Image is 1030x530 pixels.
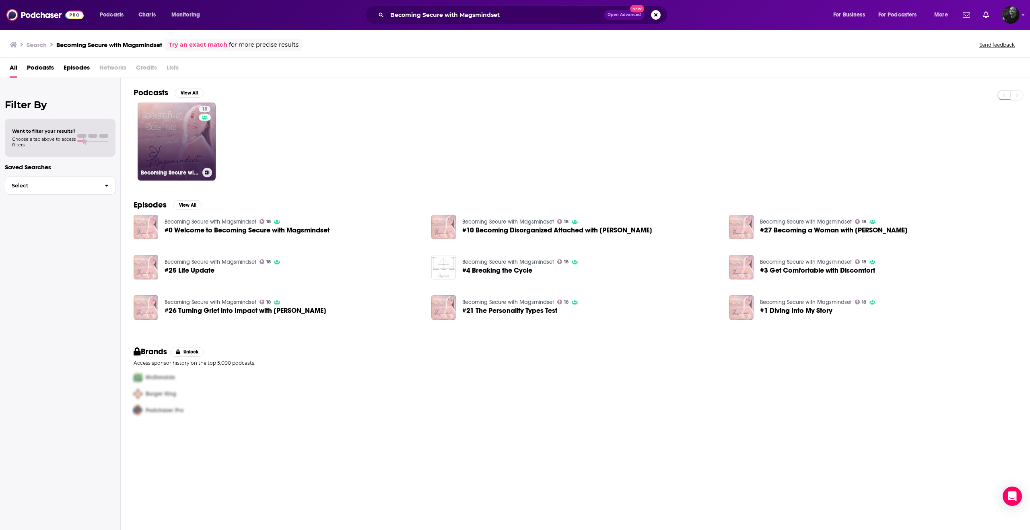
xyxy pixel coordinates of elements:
img: Second Pro Logo [130,386,146,402]
span: 18 [564,220,569,224]
a: 18Becoming Secure with Magsmindset [138,103,216,181]
h2: Podcasts [134,88,168,98]
button: Select [5,177,115,195]
a: Becoming Secure with Magsmindset [462,299,554,306]
a: #21 The Personality Types Test [462,307,557,314]
a: #10 Becoming Disorganized Attached with Michael [431,215,456,239]
img: #27 Becoming a Woman with Bobbi Barrington [729,215,754,239]
img: #1 Diving Into My Story [729,295,754,320]
a: #1 Diving Into My Story [760,307,832,314]
span: Choose a tab above to access filters. [12,136,76,148]
span: 18 [266,260,271,264]
span: 18 [266,220,271,224]
img: User Profile [1002,6,1020,24]
div: Open Intercom Messenger [1003,487,1022,506]
button: Show profile menu [1002,6,1020,24]
span: #0 Welcome to Becoming Secure with Magsmindset [165,227,330,234]
input: Search podcasts, credits, & more... [387,8,604,21]
span: Credits [136,61,157,78]
button: open menu [873,8,929,21]
button: open menu [828,8,875,21]
a: Show notifications dropdown [960,8,973,22]
img: #0 Welcome to Becoming Secure with Magsmindset [134,215,158,239]
span: Logged in as greg30296 [1002,6,1020,24]
span: 18 [202,105,207,113]
span: New [630,5,645,12]
p: Access sponsor history on the top 5,000 podcasts. [134,360,1017,366]
div: Search podcasts, credits, & more... [373,6,675,24]
a: 18 [557,219,569,224]
button: Unlock [170,347,204,357]
button: Open AdvancedNew [604,10,645,20]
a: 18 [199,106,210,112]
h3: Search [27,41,47,49]
img: Podchaser - Follow, Share and Rate Podcasts [6,7,84,23]
span: #10 Becoming Disorganized Attached with [PERSON_NAME] [462,227,652,234]
span: Podchaser Pro [146,407,183,414]
a: #27 Becoming a Woman with Bobbi Barrington [760,227,908,234]
a: 18 [557,259,569,264]
a: #4 Breaking the Cycle [462,267,532,274]
a: 18 [557,300,569,304]
a: 18 [855,300,867,304]
a: Podcasts [27,61,54,78]
img: #26 Turning Grief into Impact with Martin Salama [134,295,158,320]
span: For Podcasters [878,9,917,21]
a: Becoming Secure with Magsmindset [760,259,852,265]
h3: Becoming Secure with Magsmindset [141,169,199,176]
span: Burger King [146,390,176,397]
p: Saved Searches [5,163,115,171]
h3: Becoming Secure with Magsmindset [56,41,162,49]
button: View All [175,88,204,98]
a: PodcastsView All [134,88,204,98]
img: #4 Breaking the Cycle [431,255,456,279]
img: #21 The Personality Types Test [431,295,456,320]
h2: Brands [134,347,167,357]
img: #3 Get Comfortable with Discomfort [729,255,754,279]
span: Charts [138,9,156,21]
span: Podcasts [100,9,124,21]
a: 18 [260,300,271,304]
span: For Business [833,9,865,21]
a: 18 [260,259,271,264]
button: View All [173,200,202,210]
span: 18 [862,260,866,264]
span: #3 Get Comfortable with Discomfort [760,267,875,274]
span: McDonalds [146,374,175,381]
a: Becoming Secure with Magsmindset [165,299,256,306]
span: Select [5,183,98,188]
span: Want to filter your results? [12,128,76,134]
a: Charts [133,8,161,21]
a: #25 Life Update [165,267,214,274]
a: Episodes [64,61,90,78]
span: 18 [862,300,866,304]
span: 18 [862,220,866,224]
a: #25 Life Update [134,255,158,279]
span: #27 Becoming a Woman with [PERSON_NAME] [760,227,908,234]
a: 18 [260,219,271,224]
span: Networks [99,61,126,78]
span: Monitoring [171,9,200,21]
a: Show notifications dropdown [980,8,992,22]
button: open menu [929,8,958,21]
img: Third Pro Logo [130,402,146,419]
a: Becoming Secure with Magsmindset [462,218,554,225]
span: 18 [266,300,271,304]
a: 18 [855,259,867,264]
a: All [10,61,17,78]
a: 18 [855,219,867,224]
span: 18 [564,260,569,264]
a: Try an exact match [169,40,227,49]
button: open menu [166,8,210,21]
